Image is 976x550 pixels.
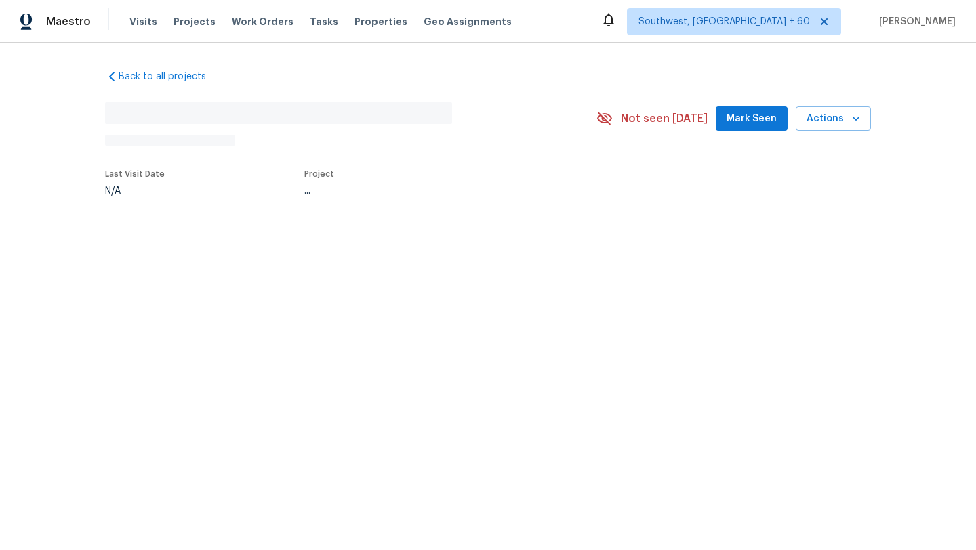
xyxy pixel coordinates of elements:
[354,15,407,28] span: Properties
[727,110,777,127] span: Mark Seen
[174,15,216,28] span: Projects
[424,15,512,28] span: Geo Assignments
[304,186,565,196] div: ...
[716,106,788,131] button: Mark Seen
[621,112,708,125] span: Not seen [DATE]
[105,70,235,83] a: Back to all projects
[232,15,293,28] span: Work Orders
[807,110,860,127] span: Actions
[796,106,871,131] button: Actions
[129,15,157,28] span: Visits
[310,17,338,26] span: Tasks
[105,186,165,196] div: N/A
[638,15,810,28] span: Southwest, [GEOGRAPHIC_DATA] + 60
[304,170,334,178] span: Project
[105,170,165,178] span: Last Visit Date
[874,15,956,28] span: [PERSON_NAME]
[46,15,91,28] span: Maestro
